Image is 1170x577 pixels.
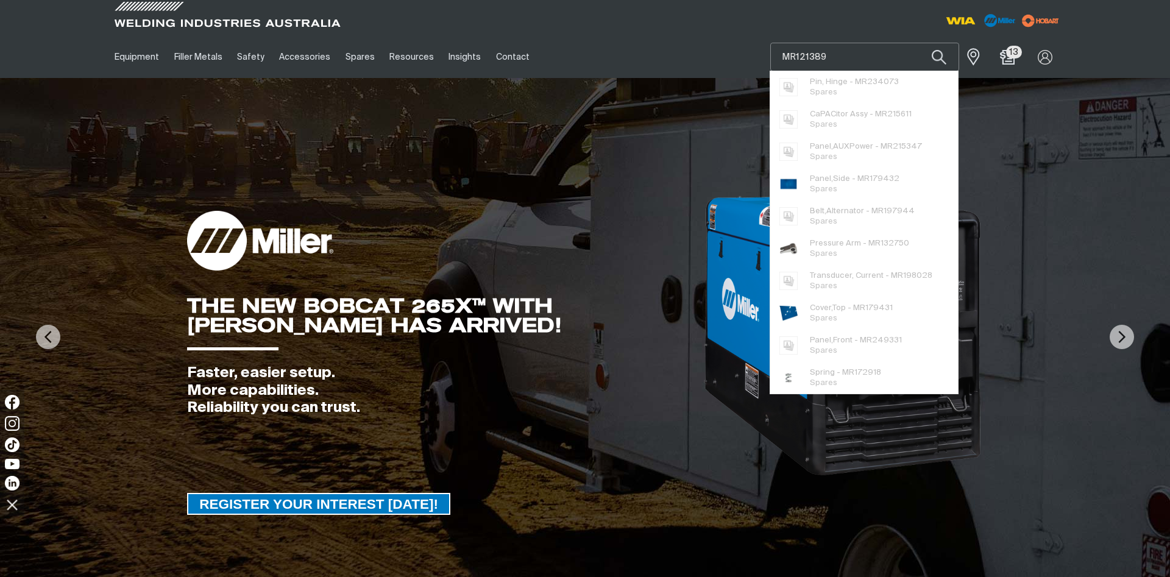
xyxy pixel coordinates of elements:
span: CaPACitor Assy - MR215611 [810,109,912,119]
img: PrevArrow [36,325,60,349]
span: Panel,Side - MR179432 [810,174,899,184]
a: REGISTER YOUR INTEREST TODAY! [187,493,450,515]
button: Search products [918,43,960,71]
img: miller [1018,12,1063,30]
a: Equipment [107,36,166,78]
img: LinkedIn [5,476,19,490]
ul: Suggestions [770,71,958,394]
div: THE NEW BOBCAT 265X™ WITH [PERSON_NAME] HAS ARRIVED! [187,296,703,335]
span: Spares [810,379,837,387]
span: Spares [810,347,837,355]
span: Spares [810,153,837,161]
nav: Main [107,36,824,78]
span: Panel,Front - MR249331 [810,335,902,345]
img: Instagram [5,416,19,431]
a: Resources [382,36,441,78]
a: Accessories [272,36,338,78]
input: Product name or item number... [771,43,959,71]
span: REGISTER YOUR INTEREST [DATE]! [188,493,449,515]
span: Spares [810,282,837,290]
span: Pin, Hinge - MR234073 [810,77,899,87]
span: Transducer, Current - MR198028 [810,271,932,281]
a: Spares [338,36,382,78]
div: Faster, easier setup. More capabilities. Reliability you can trust. [187,364,703,417]
span: Spring - MR172918 [810,367,881,378]
img: hide socials [2,494,23,515]
a: Insights [441,36,488,78]
span: Panel,AUXPower - MR215347 [810,141,922,152]
span: Cover,Top - MR179431 [810,303,893,313]
span: Spares [810,314,837,322]
img: TikTok [5,437,19,452]
img: NextArrow [1110,325,1134,349]
span: Spares [810,250,837,258]
span: Spares [810,88,837,96]
a: Filler Metals [166,36,229,78]
span: Pressure Arm - MR132750 [810,238,909,249]
span: Spares [810,218,837,225]
a: Safety [230,36,272,78]
span: Belt,Alternator - MR197944 [810,206,915,216]
img: YouTube [5,459,19,469]
img: Facebook [5,395,19,409]
span: Spares [810,185,837,193]
a: Contact [489,36,537,78]
span: Spares [810,121,837,129]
